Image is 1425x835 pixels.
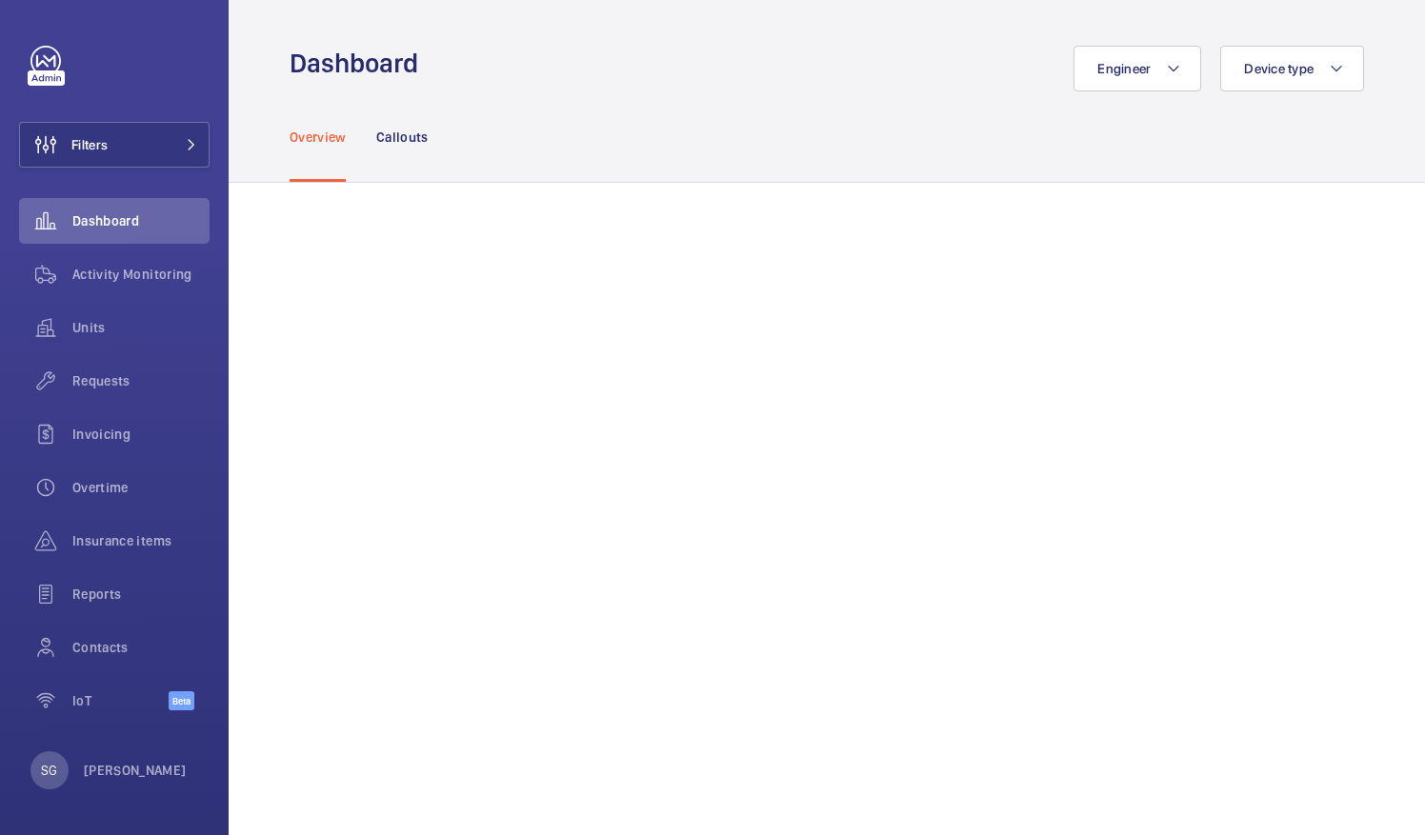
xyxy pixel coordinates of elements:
span: Reports [72,585,210,604]
p: SG [41,761,57,780]
p: Overview [290,128,346,147]
button: Engineer [1074,46,1201,91]
h1: Dashboard [290,46,430,81]
button: Filters [19,122,210,168]
span: Beta [169,691,194,710]
p: Callouts [376,128,429,147]
span: Engineer [1097,61,1151,76]
span: Device type [1244,61,1314,76]
span: Insurance items [72,531,210,550]
p: [PERSON_NAME] [84,761,187,780]
span: Activity Monitoring [72,265,210,284]
span: Requests [72,371,210,390]
span: Overtime [72,478,210,497]
span: Filters [71,135,108,154]
span: Units [72,318,210,337]
span: IoT [72,691,169,710]
button: Device type [1220,46,1364,91]
span: Invoicing [72,425,210,444]
span: Dashboard [72,211,210,230]
span: Contacts [72,638,210,657]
